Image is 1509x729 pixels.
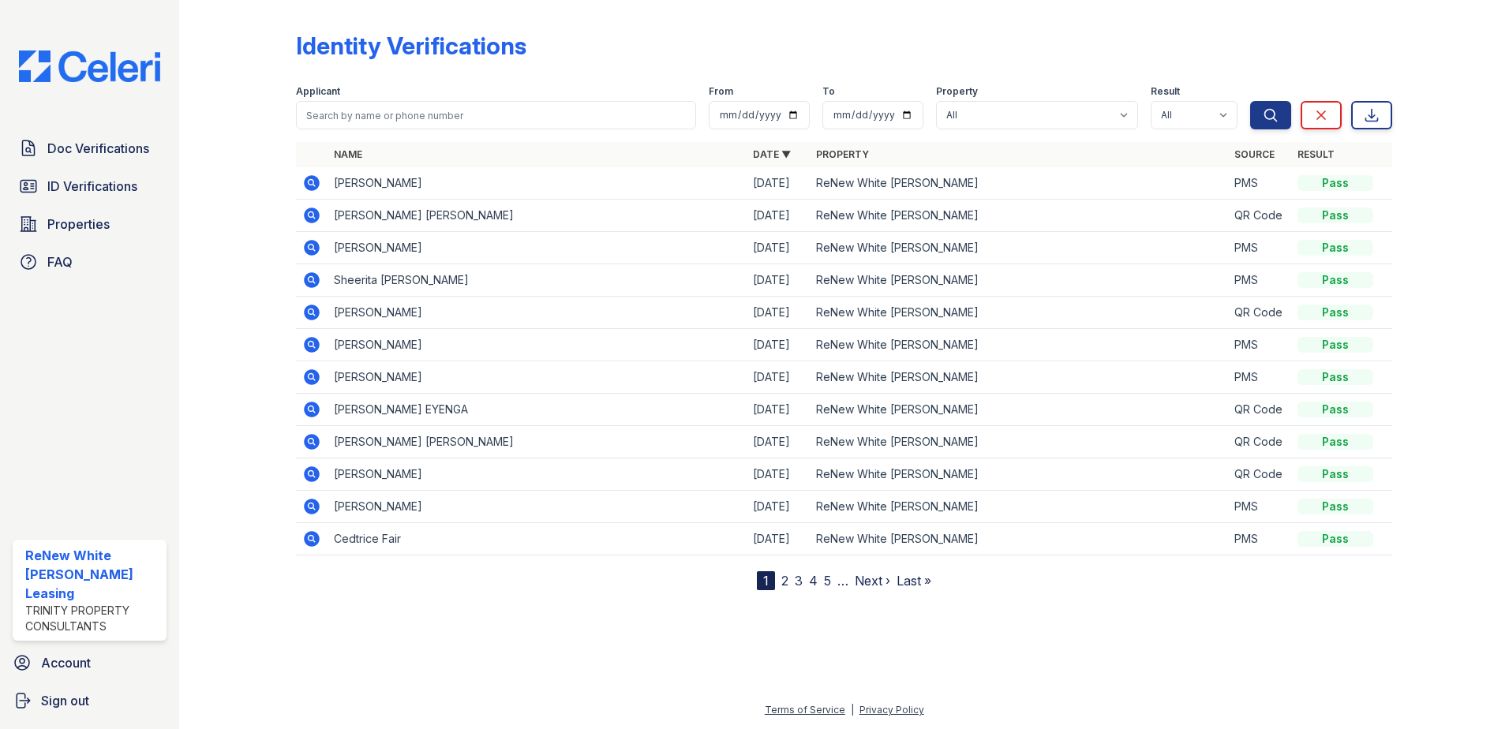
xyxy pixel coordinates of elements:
td: ReNew White [PERSON_NAME] [810,426,1229,458]
td: [PERSON_NAME] [328,458,747,491]
div: Pass [1297,207,1373,223]
td: [DATE] [747,458,810,491]
span: Sign out [41,691,89,710]
a: Source [1234,148,1275,160]
div: | [851,704,854,716]
div: Pass [1297,466,1373,482]
div: Pass [1297,369,1373,385]
td: QR Code [1228,297,1291,329]
a: FAQ [13,246,167,278]
span: FAQ [47,252,73,271]
td: ReNew White [PERSON_NAME] [810,167,1229,200]
div: Pass [1297,175,1373,191]
td: QR Code [1228,394,1291,426]
label: Result [1151,85,1180,98]
div: Pass [1297,531,1373,547]
a: Privacy Policy [859,704,924,716]
a: Sign out [6,685,173,716]
div: Pass [1297,402,1373,417]
td: [PERSON_NAME] [PERSON_NAME] [328,200,747,232]
div: Pass [1297,434,1373,450]
td: ReNew White [PERSON_NAME] [810,491,1229,523]
td: ReNew White [PERSON_NAME] [810,361,1229,394]
a: 4 [809,573,818,589]
td: QR Code [1228,426,1291,458]
td: [DATE] [747,264,810,297]
td: ReNew White [PERSON_NAME] [810,232,1229,264]
a: Next › [855,573,890,589]
label: To [822,85,835,98]
td: [PERSON_NAME] [328,167,747,200]
a: Property [816,148,869,160]
td: ReNew White [PERSON_NAME] [810,458,1229,491]
td: Sheerita [PERSON_NAME] [328,264,747,297]
td: [DATE] [747,297,810,329]
div: Pass [1297,499,1373,514]
td: PMS [1228,329,1291,361]
a: Terms of Service [765,704,845,716]
div: Pass [1297,272,1373,288]
a: 2 [781,573,788,589]
div: ReNew White [PERSON_NAME] Leasing [25,546,160,603]
td: PMS [1228,361,1291,394]
td: PMS [1228,491,1291,523]
td: [DATE] [747,361,810,394]
td: [DATE] [747,394,810,426]
label: Property [936,85,978,98]
span: … [837,571,848,590]
a: Name [334,148,362,160]
td: [PERSON_NAME] [328,297,747,329]
td: ReNew White [PERSON_NAME] [810,523,1229,555]
a: 5 [824,573,831,589]
a: Date ▼ [753,148,791,160]
div: Pass [1297,240,1373,256]
img: CE_Logo_Blue-a8612792a0a2168367f1c8372b55b34899dd931a85d93a1a3d3e32e68fde9ad4.png [6,50,173,82]
span: ID Verifications [47,177,137,196]
td: [PERSON_NAME] [328,361,747,394]
td: QR Code [1228,200,1291,232]
td: [DATE] [747,232,810,264]
a: Last » [897,573,931,589]
a: Doc Verifications [13,133,167,164]
div: Pass [1297,305,1373,320]
td: [PERSON_NAME] EYENGA [328,394,747,426]
input: Search by name or phone number [296,101,696,129]
td: PMS [1228,232,1291,264]
span: Doc Verifications [47,139,149,158]
a: ID Verifications [13,170,167,202]
td: PMS [1228,523,1291,555]
td: ReNew White [PERSON_NAME] [810,200,1229,232]
td: ReNew White [PERSON_NAME] [810,264,1229,297]
td: [DATE] [747,426,810,458]
label: From [709,85,733,98]
td: ReNew White [PERSON_NAME] [810,329,1229,361]
div: 1 [757,571,775,590]
span: Account [41,653,91,672]
td: [DATE] [747,167,810,200]
td: [PERSON_NAME] [328,232,747,264]
a: 3 [795,573,803,589]
div: Identity Verifications [296,32,526,60]
a: Account [6,647,173,679]
span: Properties [47,215,110,234]
td: [PERSON_NAME] [328,329,747,361]
td: [PERSON_NAME] [PERSON_NAME] [328,426,747,458]
td: [DATE] [747,523,810,555]
td: PMS [1228,264,1291,297]
td: ReNew White [PERSON_NAME] [810,394,1229,426]
td: Cedtrice Fair [328,523,747,555]
td: PMS [1228,167,1291,200]
a: Properties [13,208,167,240]
td: [PERSON_NAME] [328,491,747,523]
td: [DATE] [747,491,810,523]
td: [DATE] [747,329,810,361]
td: QR Code [1228,458,1291,491]
div: Pass [1297,337,1373,353]
a: Result [1297,148,1335,160]
label: Applicant [296,85,340,98]
td: ReNew White [PERSON_NAME] [810,297,1229,329]
div: Trinity Property Consultants [25,603,160,634]
td: [DATE] [747,200,810,232]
